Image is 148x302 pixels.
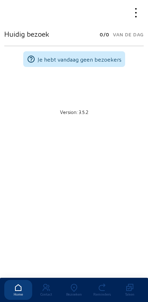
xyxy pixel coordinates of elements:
[38,56,122,63] span: Je hebt vandaag geen bezoekers
[4,292,32,296] div: Home
[60,292,88,296] div: Bezoeken
[60,280,88,300] a: Bezoeken
[116,292,144,296] div: Taken
[27,55,35,63] mat-icon: help_outline
[32,280,60,300] a: Contact
[116,280,144,300] a: Taken
[88,280,116,300] a: Reminders
[32,292,60,296] div: Contact
[113,30,144,40] span: Van de dag
[4,30,49,38] h3: Huidig bezoek
[100,30,109,40] span: 0/0
[60,109,88,115] small: Version: 3.5.2
[4,280,32,300] a: Home
[88,292,116,296] div: Reminders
